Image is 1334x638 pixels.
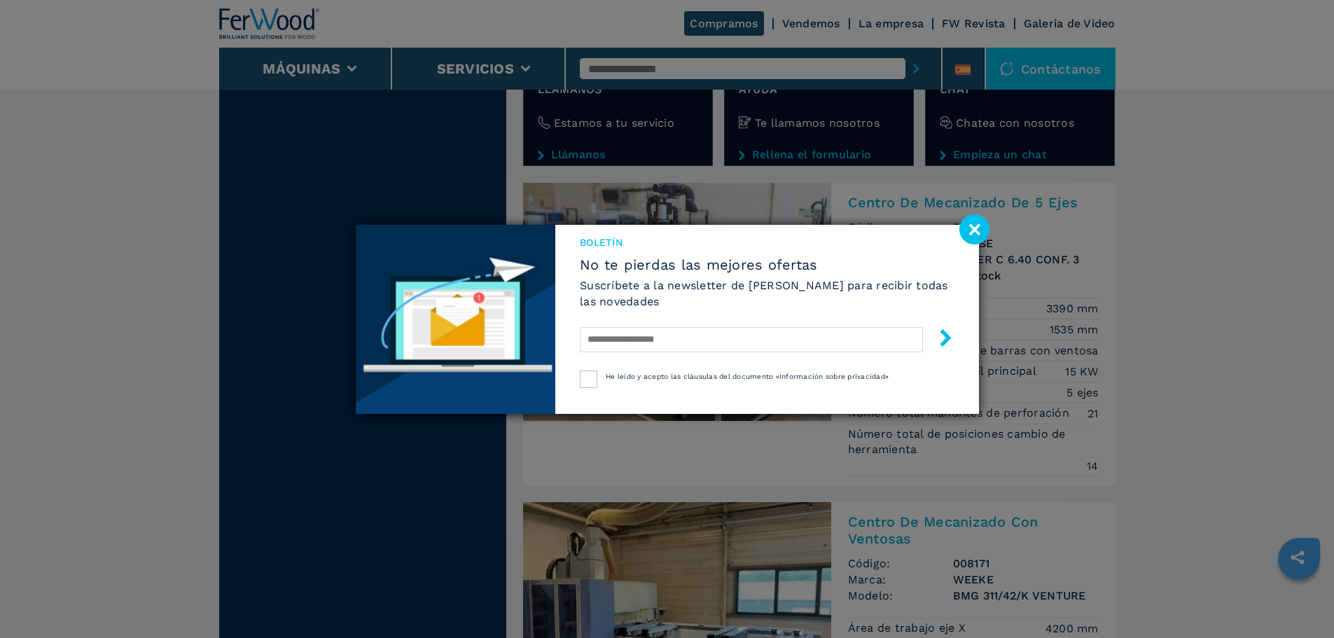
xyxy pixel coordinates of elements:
span: He leído y acepto las cláusulas del documento «Información sobre privacidad» [606,373,889,380]
span: No te pierdas las mejores ofertas [580,256,954,273]
img: Newsletter image [356,225,556,414]
span: Boletín [580,235,954,249]
button: submit-button [923,324,954,356]
h6: Suscríbete a la newsletter de [PERSON_NAME] para recibir todas las novedades [580,277,954,310]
